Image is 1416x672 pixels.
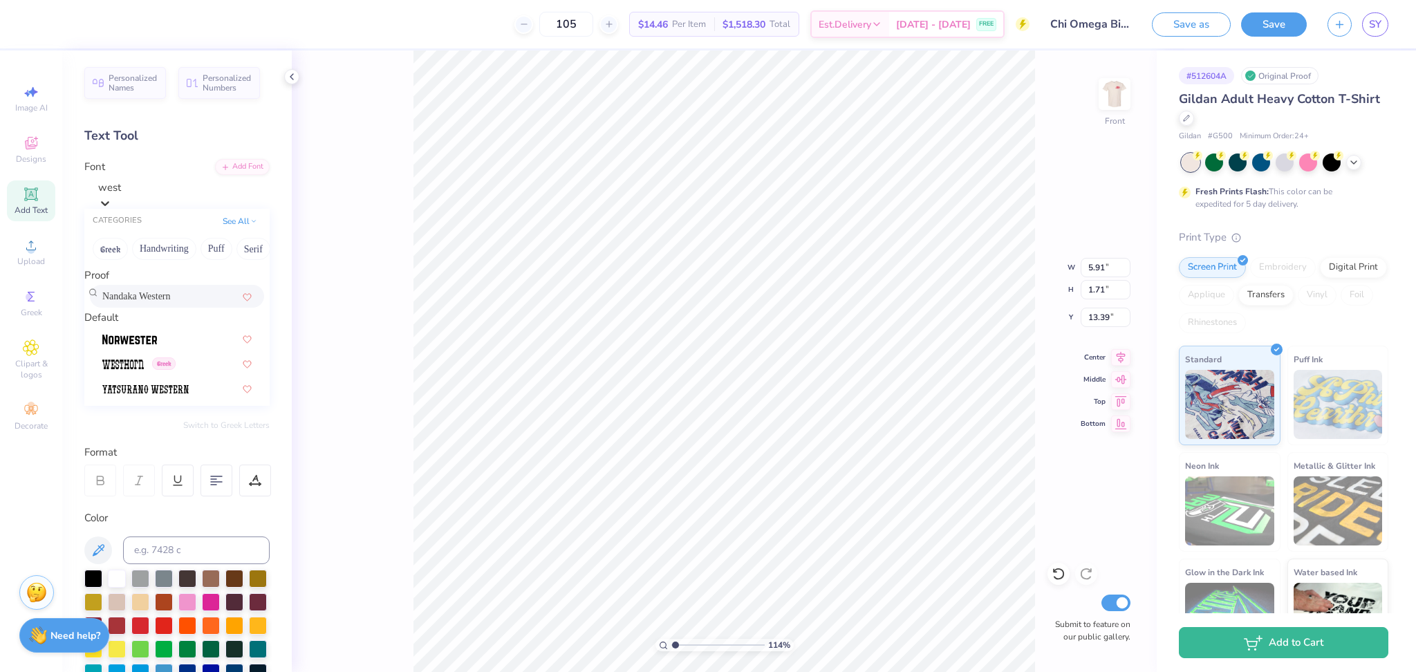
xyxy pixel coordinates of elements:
img: Glow in the Dark Ink [1185,583,1274,652]
span: SY [1369,17,1381,32]
span: Greek [152,357,176,370]
span: # G500 [1208,131,1233,142]
div: Rhinestones [1179,312,1246,333]
span: Gildan [1179,131,1201,142]
button: See All [218,214,261,228]
span: Nandaka Western [102,289,171,304]
a: SY [1362,12,1388,37]
img: Yatsurano Western [102,384,189,394]
span: 114 % [768,639,790,651]
img: Front [1101,80,1128,108]
span: Personalized Names [109,73,158,93]
div: Add Font [215,159,270,175]
span: Personalized Numbers [203,73,252,93]
div: Print Type [1179,230,1388,245]
span: Clipart & logos [7,358,55,380]
span: Standard [1185,352,1222,366]
button: Save as [1152,12,1231,37]
span: Top [1081,397,1106,407]
button: Switch to Greek Letters [183,420,270,431]
span: Add Text [15,205,48,216]
button: Puff [201,238,232,260]
div: Foil [1341,285,1373,306]
div: This color can be expedited for 5 day delivery. [1195,185,1366,210]
div: Default [84,310,270,326]
span: Water based Ink [1294,565,1357,579]
div: Front [1105,115,1125,127]
span: Glow in the Dark Ink [1185,565,1264,579]
input: e.g. 7428 c [123,536,270,564]
div: Format [84,445,271,460]
span: Image AI [15,102,48,113]
strong: Need help? [50,629,100,642]
button: Save [1241,12,1307,37]
span: Upload [17,256,45,267]
span: Est. Delivery [819,17,871,32]
label: Font [84,159,105,175]
div: CATEGORIES [93,215,142,227]
span: [DATE] - [DATE] [896,17,971,32]
span: Puff Ink [1294,352,1323,366]
input: Untitled Design [1040,10,1142,38]
div: Screen Print [1179,257,1246,278]
span: Center [1081,353,1106,362]
div: Digital Print [1320,257,1387,278]
img: Standard [1185,370,1274,439]
img: Water based Ink [1294,583,1383,652]
img: Westhorn [102,360,144,369]
img: Neon Ink [1185,476,1274,545]
input: – – [539,12,593,37]
span: Designs [16,153,46,165]
div: Embroidery [1250,257,1316,278]
img: Norwester [102,335,157,344]
strong: Fresh Prints Flash: [1195,186,1269,197]
span: $14.46 [638,17,668,32]
span: FREE [979,19,994,29]
span: Neon Ink [1185,458,1219,473]
div: Applique [1179,285,1234,306]
span: Middle [1081,375,1106,384]
span: Metallic & Glitter Ink [1294,458,1375,473]
div: Vinyl [1298,285,1336,306]
span: Minimum Order: 24 + [1240,131,1309,142]
button: Greek [93,238,128,260]
span: Greek [21,307,42,318]
span: Bottom [1081,419,1106,429]
img: Metallic & Glitter Ink [1294,476,1383,545]
div: Text Tool [84,127,270,145]
span: Total [770,17,790,32]
div: Color [84,510,270,526]
div: Original Proof [1241,67,1319,84]
label: Submit to feature on our public gallery. [1047,618,1130,643]
button: Add to Cart [1179,627,1388,658]
span: Gildan Adult Heavy Cotton T-Shirt [1179,91,1380,107]
img: Puff Ink [1294,370,1383,439]
div: Transfers [1238,285,1294,306]
span: Per Item [672,17,706,32]
div: # 512604A [1179,67,1234,84]
span: Decorate [15,420,48,431]
div: Proof [84,268,270,283]
span: $1,518.30 [723,17,765,32]
button: Serif [236,238,270,260]
button: Handwriting [132,238,196,260]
